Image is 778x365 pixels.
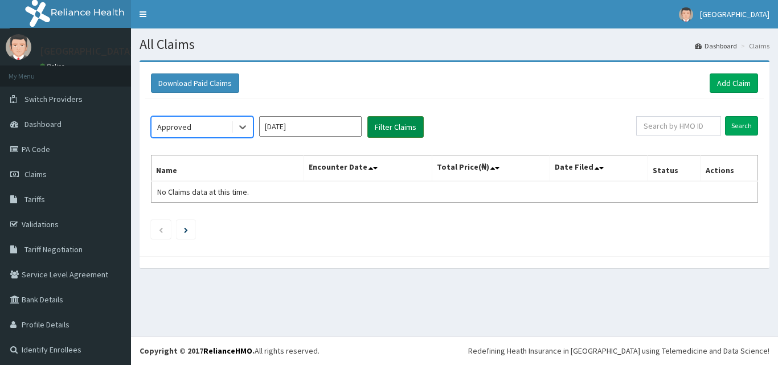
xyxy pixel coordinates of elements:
[157,187,249,197] span: No Claims data at this time.
[367,116,424,138] button: Filter Claims
[738,41,769,51] li: Claims
[40,46,134,56] p: [GEOGRAPHIC_DATA]
[203,346,252,356] a: RelianceHMO
[151,73,239,93] button: Download Paid Claims
[700,9,769,19] span: [GEOGRAPHIC_DATA]
[259,116,362,137] input: Select Month and Year
[24,244,83,255] span: Tariff Negotiation
[140,37,769,52] h1: All Claims
[158,224,163,235] a: Previous page
[151,155,304,182] th: Name
[679,7,693,22] img: User Image
[140,346,255,356] strong: Copyright © 2017 .
[636,116,721,136] input: Search by HMO ID
[725,116,758,136] input: Search
[701,155,757,182] th: Actions
[24,194,45,204] span: Tariffs
[131,336,778,365] footer: All rights reserved.
[432,155,550,182] th: Total Price(₦)
[24,94,83,104] span: Switch Providers
[550,155,648,182] th: Date Filed
[6,34,31,60] img: User Image
[24,119,62,129] span: Dashboard
[695,41,737,51] a: Dashboard
[304,155,432,182] th: Encounter Date
[184,224,188,235] a: Next page
[468,345,769,356] div: Redefining Heath Insurance in [GEOGRAPHIC_DATA] using Telemedicine and Data Science!
[710,73,758,93] a: Add Claim
[24,169,47,179] span: Claims
[40,62,67,70] a: Online
[648,155,701,182] th: Status
[157,121,191,133] div: Approved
